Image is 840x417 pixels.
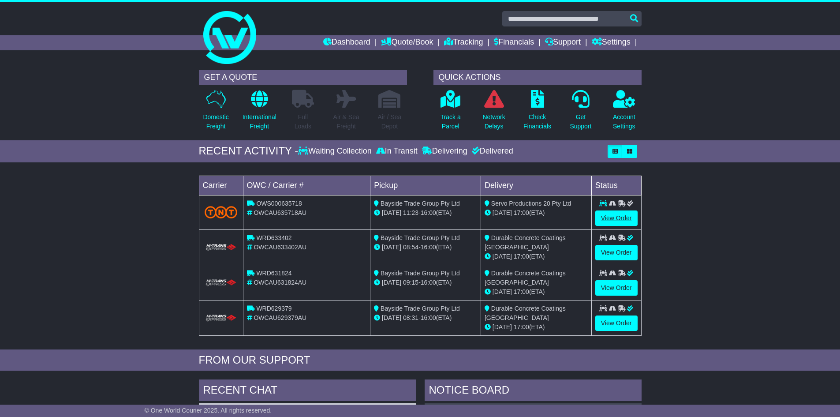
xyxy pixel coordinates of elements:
[485,208,588,218] div: (ETA)
[145,407,272,414] span: © One World Courier 2025. All rights reserved.
[493,209,512,216] span: [DATE]
[381,270,460,277] span: Bayside Trade Group Pty Ltd
[333,113,359,131] p: Air & Sea Freight
[378,113,402,131] p: Air / Sea Depot
[591,176,641,195] td: Status
[433,70,642,85] div: QUICK ACTIONS
[421,314,436,321] span: 16:00
[381,234,460,241] span: Bayside Trade Group Pty Ltd
[403,209,418,216] span: 11:23
[374,313,477,323] div: - (ETA)
[493,288,512,295] span: [DATE]
[205,206,238,218] img: TNT_Domestic.png
[374,147,420,156] div: In Transit
[381,35,433,50] a: Quote/Book
[485,305,566,321] span: Durable Concrete Coatings [GEOGRAPHIC_DATA]
[205,314,238,323] img: HiTrans.png
[523,90,552,136] a: CheckFinancials
[485,287,588,297] div: (ETA)
[382,244,401,251] span: [DATE]
[254,209,306,216] span: OWCAU635718AU
[545,35,581,50] a: Support
[482,113,505,131] p: Network Delays
[205,279,238,287] img: HiTrans.png
[254,244,306,251] span: OWCAU633402AU
[493,323,512,331] span: [DATE]
[199,70,407,85] div: GET A QUOTE
[374,278,477,287] div: - (ETA)
[382,279,401,286] span: [DATE]
[382,314,401,321] span: [DATE]
[256,234,291,241] span: WRD633402
[514,323,529,331] span: 17:00
[514,288,529,295] span: 17:00
[381,200,460,207] span: Bayside Trade Group Pty Ltd
[370,176,481,195] td: Pickup
[494,35,534,50] a: Financials
[382,209,401,216] span: [DATE]
[403,314,418,321] span: 08:31
[595,210,638,226] a: View Order
[256,305,291,312] span: WRD629379
[256,270,291,277] span: WRD631824
[199,145,299,158] div: RECENT ACTIVITY -
[485,234,566,251] span: Durable Concrete Coatings [GEOGRAPHIC_DATA]
[421,209,436,216] span: 16:00
[202,90,229,136] a: DomesticFreight
[612,90,636,136] a: AccountSettings
[523,113,551,131] p: Check Financials
[420,147,470,156] div: Delivering
[595,245,638,260] a: View Order
[441,113,461,131] p: Track a Parcel
[421,244,436,251] span: 16:00
[381,305,460,312] span: Bayside Trade Group Pty Ltd
[440,90,461,136] a: Track aParcel
[323,35,370,50] a: Dashboard
[592,35,631,50] a: Settings
[493,253,512,260] span: [DATE]
[570,113,591,131] p: Get Support
[595,316,638,331] a: View Order
[242,90,277,136] a: InternationalFreight
[569,90,592,136] a: GetSupport
[444,35,483,50] a: Tracking
[199,379,416,403] div: RECENT CHAT
[243,113,276,131] p: International Freight
[595,280,638,296] a: View Order
[292,113,314,131] p: Full Loads
[491,200,571,207] span: Servo Productions 20 Pty Ltd
[403,279,418,286] span: 09:15
[470,147,513,156] div: Delivered
[298,147,373,156] div: Waiting Collection
[482,90,505,136] a: NetworkDelays
[374,208,477,218] div: - (ETA)
[243,176,370,195] td: OWC / Carrier #
[199,176,243,195] td: Carrier
[203,113,228,131] p: Domestic Freight
[425,379,642,403] div: NOTICE BOARD
[256,200,302,207] span: OWS000635718
[254,279,306,286] span: OWCAU631824AU
[481,176,591,195] td: Delivery
[199,354,642,367] div: FROM OUR SUPPORT
[485,270,566,286] span: Durable Concrete Coatings [GEOGRAPHIC_DATA]
[421,279,436,286] span: 16:00
[485,323,588,332] div: (ETA)
[613,113,635,131] p: Account Settings
[514,209,529,216] span: 17:00
[485,252,588,261] div: (ETA)
[254,314,306,321] span: OWCAU629379AU
[374,243,477,252] div: - (ETA)
[514,253,529,260] span: 17:00
[403,244,418,251] span: 08:54
[205,244,238,252] img: HiTrans.png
